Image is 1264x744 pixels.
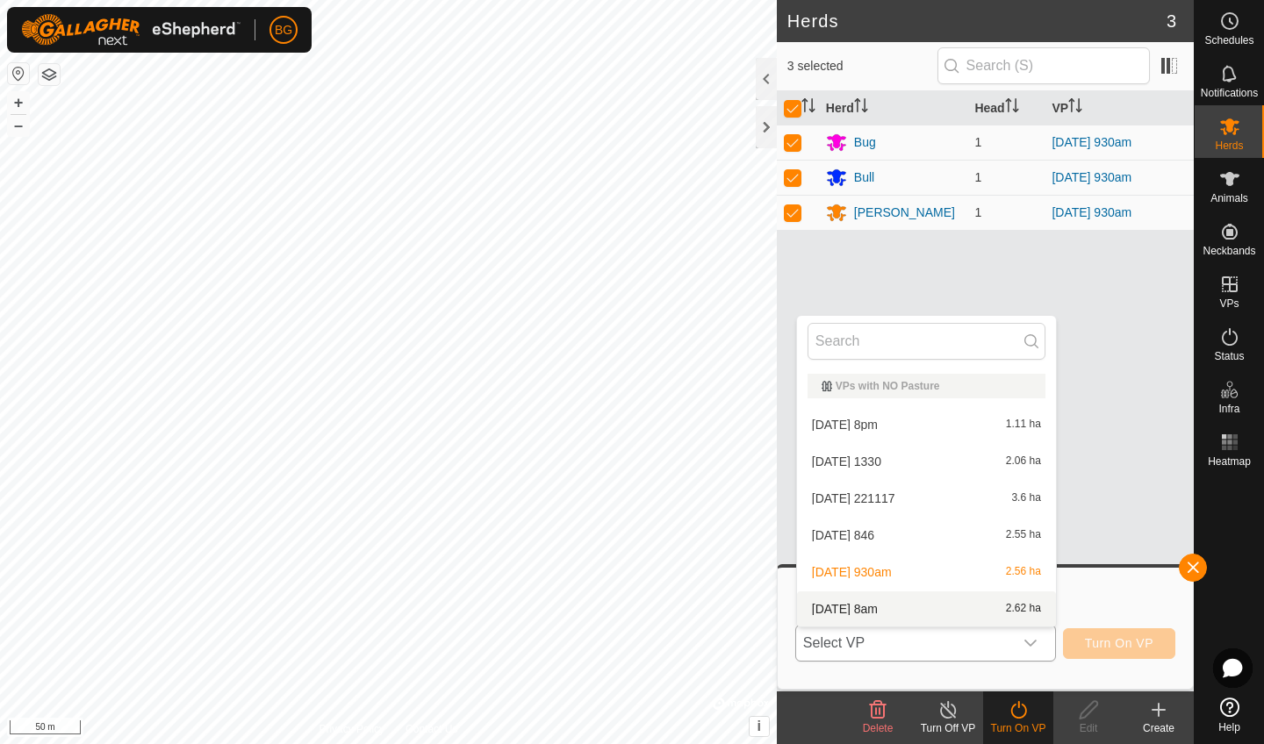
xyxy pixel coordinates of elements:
li: 2025-08-20 221117 [797,481,1056,516]
span: 1 [974,205,981,219]
span: Status [1214,351,1244,361]
span: 1 [974,135,981,149]
div: Turn On VP [983,720,1053,736]
li: 2025-08-21 8am [797,591,1056,626]
div: Edit [1053,720,1124,736]
span: Turn On VP [1085,636,1153,650]
span: 2.56 ha [1006,566,1041,578]
button: Turn On VP [1063,628,1175,659]
div: Bull [854,168,874,187]
input: Search (S) [937,47,1150,84]
img: Gallagher Logo [21,14,241,46]
div: Bug [854,133,876,152]
span: 3 selected [787,57,937,75]
span: Heatmap [1208,456,1251,467]
p-sorticon: Activate to sort [801,101,815,115]
span: [DATE] 1330 [812,455,881,468]
button: + [8,92,29,113]
span: Select VP [796,626,1013,661]
span: VPs [1219,298,1239,309]
span: [DATE] 930am [812,566,892,578]
p-sorticon: Activate to sort [1068,101,1082,115]
span: Schedules [1204,35,1253,46]
button: Reset Map [8,63,29,84]
a: Contact Us [406,721,457,737]
span: Delete [863,722,894,734]
p-sorticon: Activate to sort [854,101,868,115]
h2: Herds [787,11,1167,32]
a: [DATE] 930am [1052,135,1131,149]
p-sorticon: Activate to sort [1005,101,1019,115]
span: Animals [1210,193,1248,204]
li: 2025-08-20 930am [797,554,1056,590]
span: [DATE] 221117 [812,492,895,504]
span: 2.55 ha [1006,529,1041,541]
th: VP [1045,91,1194,125]
a: Privacy Policy [319,721,384,737]
span: Notifications [1201,88,1258,98]
li: 2025-08-20 1330 [797,444,1056,479]
span: 1 [974,170,981,184]
span: Help [1218,722,1240,733]
div: Turn Off VP [913,720,983,736]
button: – [8,115,29,136]
span: Infra [1218,404,1239,414]
ul: Option List [797,367,1056,626]
div: dropdown trigger [1013,626,1048,661]
span: [DATE] 8am [812,603,878,615]
span: 3.6 ha [1011,492,1040,504]
span: BG [275,21,292,39]
button: Map Layers [39,64,60,85]
th: Head [967,91,1045,125]
span: [DATE] 846 [812,529,874,541]
li: 2025-08-19 8pm [797,407,1056,442]
div: VPs with NO Pasture [822,381,1031,391]
span: Herds [1215,140,1243,151]
a: [DATE] 930am [1052,205,1131,219]
span: 2.62 ha [1006,603,1041,615]
span: i [758,719,761,733]
div: Create [1124,720,1194,736]
li: 2025-08-20 846 [797,518,1056,553]
span: Neckbands [1203,246,1255,256]
a: Help [1195,690,1264,740]
span: [DATE] 8pm [812,418,878,431]
a: [DATE] 930am [1052,170,1131,184]
span: 3 [1167,8,1176,34]
span: 2.06 ha [1006,455,1041,468]
input: Search [808,323,1045,360]
button: i [750,717,769,736]
div: [PERSON_NAME] [854,204,955,222]
th: Herd [819,91,968,125]
span: 1.11 ha [1006,418,1041,431]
